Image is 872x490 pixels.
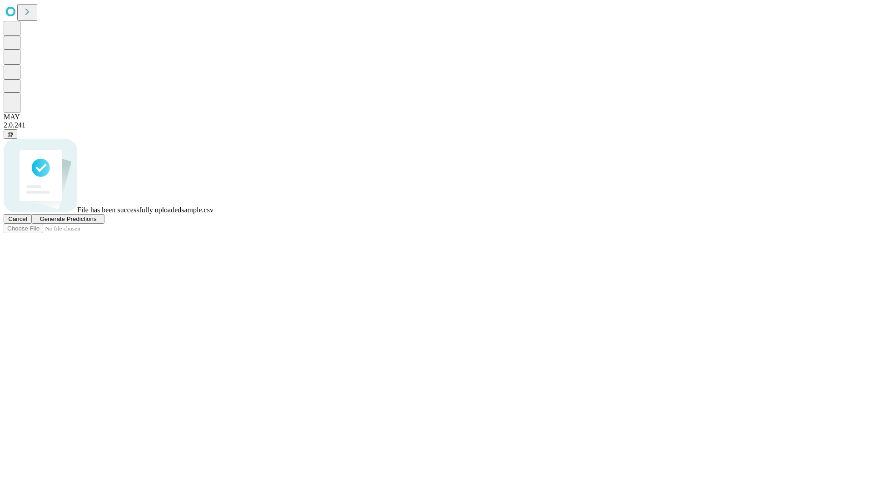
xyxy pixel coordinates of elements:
div: 2.0.241 [4,121,868,129]
div: MAY [4,113,868,121]
span: @ [7,131,14,137]
button: Generate Predictions [32,214,104,224]
button: @ [4,129,17,139]
span: File has been successfully uploaded [77,206,181,214]
span: sample.csv [181,206,213,214]
span: Cancel [8,216,27,222]
button: Cancel [4,214,32,224]
span: Generate Predictions [40,216,96,222]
